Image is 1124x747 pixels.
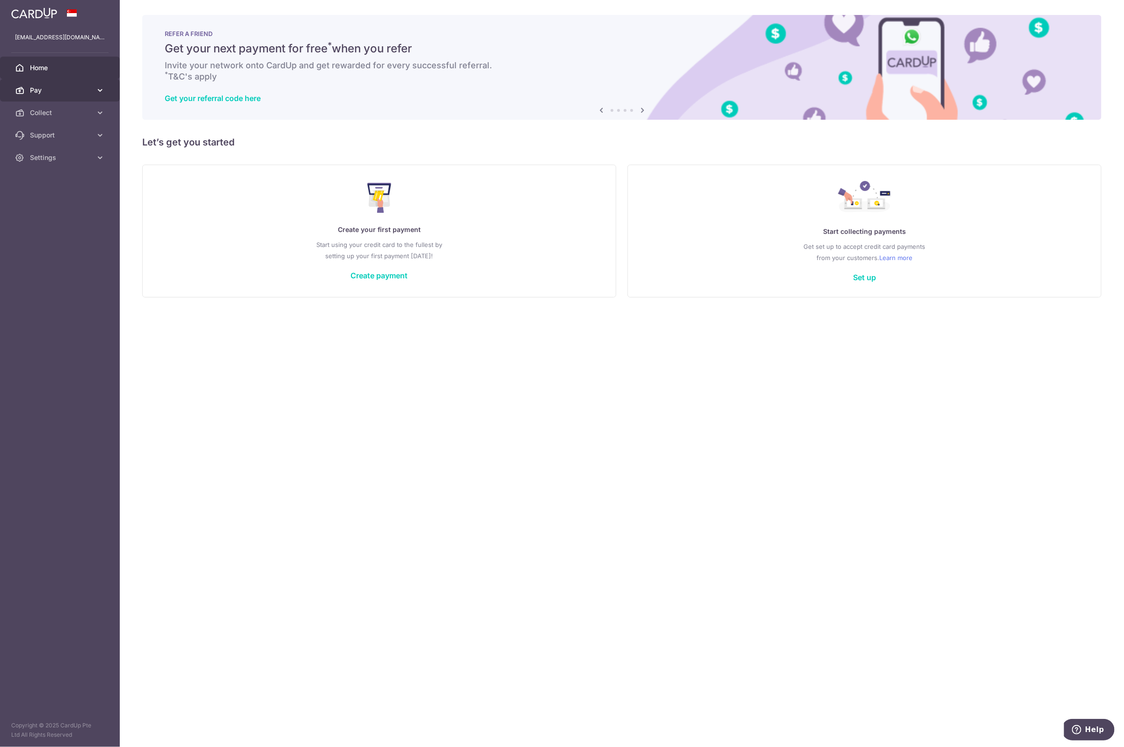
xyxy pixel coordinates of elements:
[11,7,57,19] img: CardUp
[351,271,408,280] a: Create payment
[647,226,1082,237] p: Start collecting payments
[30,63,92,73] span: Home
[30,108,92,117] span: Collect
[165,60,1079,82] h6: Invite your network onto CardUp and get rewarded for every successful referral. T&C's apply
[165,41,1079,56] h5: Get your next payment for free when you refer
[1064,719,1115,742] iframe: Opens a widget where you can find more information
[165,30,1079,37] p: REFER A FRIEND
[30,86,92,95] span: Pay
[838,181,891,215] img: Collect Payment
[30,131,92,140] span: Support
[879,252,912,263] a: Learn more
[853,273,876,282] a: Set up
[142,135,1102,150] h5: Let’s get you started
[161,224,597,235] p: Create your first payment
[30,153,92,162] span: Settings
[165,94,261,103] a: Get your referral code here
[647,241,1082,263] p: Get set up to accept credit card payments from your customers.
[367,183,391,213] img: Make Payment
[161,239,597,261] p: Start using your credit card to the fullest by setting up your first payment [DATE]!
[15,33,105,42] p: [EMAIL_ADDRESS][DOMAIN_NAME]
[142,15,1102,120] img: RAF banner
